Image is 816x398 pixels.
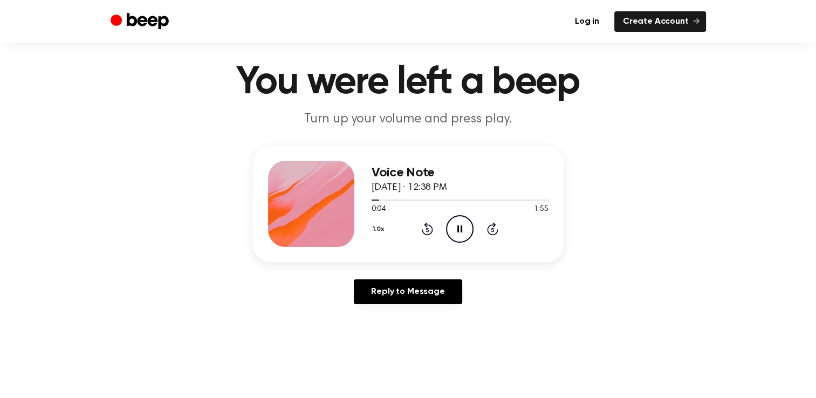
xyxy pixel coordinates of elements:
[111,11,172,32] a: Beep
[566,11,608,32] a: Log in
[372,220,388,238] button: 1.0x
[534,204,548,215] span: 1:55
[372,183,447,193] span: [DATE] · 12:38 PM
[614,11,706,32] a: Create Account
[132,63,684,102] h1: You were left a beep
[354,279,462,304] a: Reply to Message
[372,166,548,180] h3: Voice Note
[372,204,386,215] span: 0:04
[201,111,615,128] p: Turn up your volume and press play.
